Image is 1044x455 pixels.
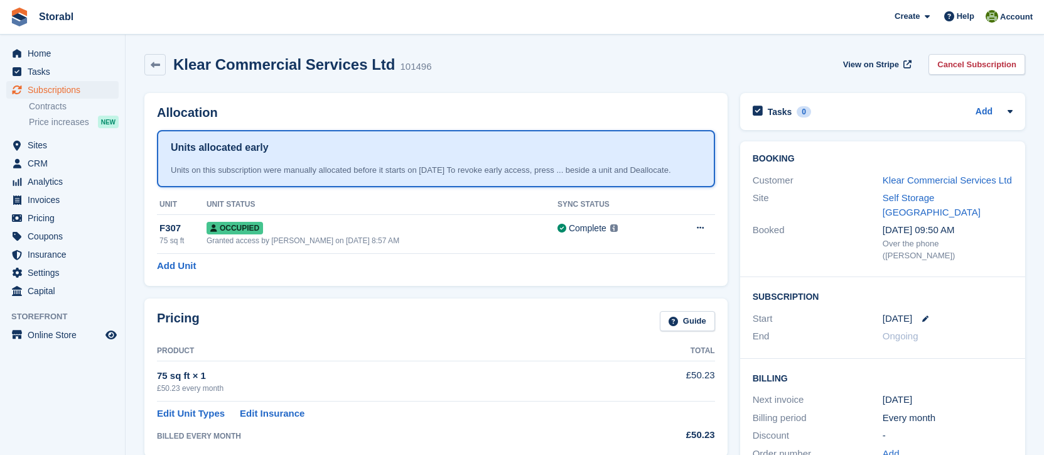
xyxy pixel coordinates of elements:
span: Settings [28,264,103,282]
a: menu [6,264,119,282]
h2: Tasks [768,106,792,118]
td: £50.23 [624,361,715,401]
div: - [883,429,1013,443]
span: Storefront [11,310,125,323]
a: menu [6,282,119,300]
h2: Klear Commercial Services Ltd [173,56,396,73]
th: Unit Status [207,195,557,215]
span: Sites [28,136,103,154]
a: Guide [660,311,715,332]
span: Occupied [207,222,263,234]
h2: Billing [753,371,1013,384]
a: menu [6,173,119,190]
div: End [753,329,883,344]
a: Add Unit [157,259,196,273]
div: £50.23 every month [157,383,624,394]
span: Home [28,45,103,62]
a: menu [6,246,119,263]
div: [DATE] 09:50 AM [883,223,1013,238]
a: Contracts [29,101,119,112]
a: Klear Commercial Services Ltd [883,175,1012,185]
time: 2025-08-21 00:00:00 UTC [883,312,912,326]
a: menu [6,155,119,172]
span: Insurance [28,246,103,263]
a: menu [6,326,119,344]
span: Tasks [28,63,103,80]
span: Price increases [29,116,89,128]
h2: Booking [753,154,1013,164]
a: Add [976,105,993,119]
a: menu [6,45,119,62]
div: Every month [883,411,1013,425]
h2: Allocation [157,106,715,120]
a: menu [6,63,119,80]
a: menu [6,81,119,99]
div: 75 sq ft × 1 [157,369,624,383]
span: Capital [28,282,103,300]
a: Self Storage [GEOGRAPHIC_DATA] [883,192,981,217]
th: Sync Status [557,195,667,215]
a: menu [6,227,119,245]
th: Product [157,341,624,361]
div: 0 [797,106,811,118]
div: Next invoice [753,393,883,407]
div: Start [753,312,883,326]
span: Help [957,10,974,23]
span: CRM [28,155,103,172]
th: Unit [157,195,207,215]
a: View on Stripe [838,54,914,75]
span: Invoices [28,191,103,209]
a: Storabl [34,6,78,27]
div: BILLED EVERY MONTH [157,430,624,442]
th: Total [624,341,715,361]
img: icon-info-grey-7440780725fd019a000dd9b08b2336e03edf1995a4989e88bcd33f0948082b44.svg [610,224,618,232]
h2: Pricing [157,311,200,332]
h1: Units allocated early [171,140,269,155]
img: stora-icon-8386f47178a22dfd0bd8f6a31ec36ba5ce8667c1dd55bd0f319d3a0aa187defe.svg [10,8,29,26]
a: menu [6,209,119,227]
div: Customer [753,173,883,188]
span: Ongoing [883,331,918,341]
div: Granted access by [PERSON_NAME] on [DATE] 8:57 AM [207,235,557,246]
a: Price increases NEW [29,115,119,129]
div: Site [753,191,883,219]
a: Edit Unit Types [157,407,225,421]
div: Booked [753,223,883,262]
div: Discount [753,429,883,443]
div: £50.23 [624,428,715,442]
a: menu [6,136,119,154]
span: View on Stripe [843,58,899,71]
span: Coupons [28,227,103,245]
span: Subscriptions [28,81,103,99]
span: Pricing [28,209,103,227]
div: 75 sq ft [159,235,207,246]
div: 101496 [401,60,432,74]
div: Billing period [753,411,883,425]
div: Complete [569,222,606,235]
a: Preview store [104,327,119,343]
a: menu [6,191,119,209]
div: NEW [98,116,119,128]
a: Edit Insurance [240,407,304,421]
div: F307 [159,221,207,236]
div: Over the phone ([PERSON_NAME]) [883,238,1013,262]
span: Online Store [28,326,103,344]
span: Create [895,10,920,23]
div: [DATE] [883,393,1013,407]
h2: Subscription [753,290,1013,302]
img: Shurrelle Harrington [986,10,998,23]
span: Account [1000,11,1033,23]
span: Analytics [28,173,103,190]
div: Units on this subscription were manually allocated before it starts on [DATE] To revoke early acc... [171,164,701,177]
a: Cancel Subscription [928,54,1025,75]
